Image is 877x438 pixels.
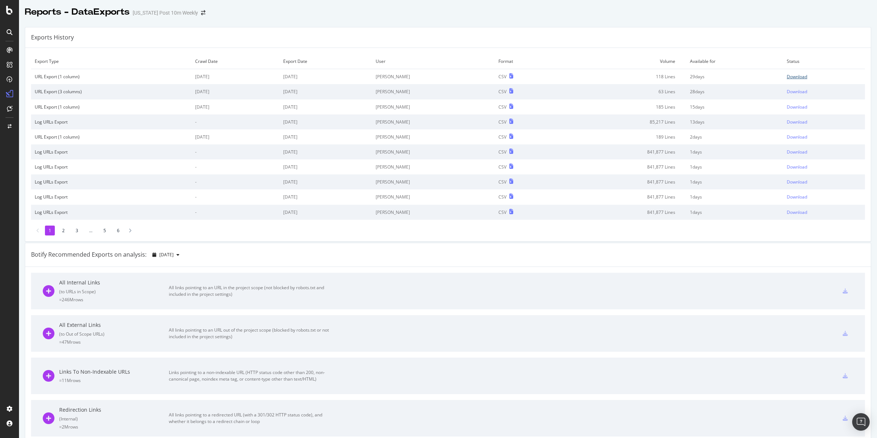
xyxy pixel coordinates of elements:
div: CSV [498,194,506,200]
td: 63 Lines [561,84,687,99]
td: [DATE] [191,84,280,99]
div: CSV [498,104,506,110]
td: 13 days [686,114,783,129]
td: [PERSON_NAME] [372,159,495,174]
td: [DATE] [280,205,372,220]
td: Volume [561,54,687,69]
td: 841,877 Lines [561,189,687,204]
td: [DATE] [280,69,372,84]
div: Download [787,194,807,200]
td: 118 Lines [561,69,687,84]
a: Download [787,149,861,155]
div: URL Export (1 column) [35,134,188,140]
div: [US_STATE] Post 10m Weekly [133,9,198,16]
td: [DATE] [280,189,372,204]
li: 5 [100,226,110,235]
td: 1 days [686,144,783,159]
td: 1 days [686,205,783,220]
td: - [191,144,280,159]
td: [DATE] [280,144,372,159]
a: Download [787,73,861,80]
div: Download [787,88,807,95]
li: 1 [45,226,55,235]
div: Open Intercom Messenger [852,413,870,431]
td: Crawl Date [191,54,280,69]
a: Download [787,179,861,185]
div: Download [787,164,807,170]
td: [DATE] [280,159,372,174]
div: Download [787,134,807,140]
div: = 246M rows [59,297,169,303]
div: Links To Non-Indexable URLs [59,368,169,375]
div: ( Internal ) [59,416,169,422]
td: 1 days [686,159,783,174]
div: CSV [498,119,506,125]
td: [DATE] [280,129,372,144]
td: 841,877 Lines [561,205,687,220]
div: csv-export [843,373,848,378]
td: [DATE] [280,114,372,129]
a: Download [787,88,861,95]
td: [PERSON_NAME] [372,205,495,220]
td: [PERSON_NAME] [372,114,495,129]
div: Botify Recommended Exports on analysis: [31,250,147,259]
div: Log URLs Export [35,119,188,125]
td: Status [783,54,865,69]
div: arrow-right-arrow-left [201,10,205,15]
div: Log URLs Export [35,164,188,170]
div: Log URLs Export [35,179,188,185]
a: Download [787,119,861,125]
td: 841,877 Lines [561,174,687,189]
td: [PERSON_NAME] [372,129,495,144]
td: - [191,174,280,189]
div: ( to URLs in Scope ) [59,288,169,295]
div: Download [787,149,807,155]
div: CSV [498,164,506,170]
div: ( to Out of Scope URLs ) [59,331,169,337]
div: CSV [498,209,506,215]
td: Format [495,54,561,69]
div: Exports History [31,33,74,42]
div: = 11M rows [59,377,169,384]
td: 185 Lines [561,99,687,114]
div: CSV [498,88,506,95]
td: [DATE] [191,129,280,144]
td: [PERSON_NAME] [372,189,495,204]
a: Download [787,194,861,200]
div: Download [787,209,807,215]
td: [PERSON_NAME] [372,144,495,159]
td: 15 days [686,99,783,114]
div: All External Links [59,321,169,329]
div: Download [787,119,807,125]
div: URL Export (1 column) [35,104,188,110]
td: 29 days [686,69,783,84]
td: [DATE] [191,99,280,114]
td: 189 Lines [561,129,687,144]
td: [DATE] [280,174,372,189]
li: 6 [113,226,123,235]
div: CSV [498,134,506,140]
div: Log URLs Export [35,149,188,155]
td: 841,877 Lines [561,159,687,174]
div: = 2M rows [59,424,169,430]
td: [PERSON_NAME] [372,84,495,99]
a: Download [787,134,861,140]
div: Download [787,73,807,80]
td: - [191,189,280,204]
td: Export Type [31,54,191,69]
td: Export Date [280,54,372,69]
td: [PERSON_NAME] [372,99,495,114]
div: Links pointing to a non-indexable URL (HTTP status code other than 200, non-canonical page, noind... [169,369,333,382]
a: Download [787,104,861,110]
td: [PERSON_NAME] [372,174,495,189]
div: CSV [498,149,506,155]
a: Download [787,209,861,215]
li: 2 [58,226,68,235]
li: ... [86,226,96,235]
td: [PERSON_NAME] [372,69,495,84]
div: Log URLs Export [35,209,188,215]
div: Download [787,104,807,110]
td: Available for [686,54,783,69]
div: Reports - DataExports [25,6,130,18]
li: 3 [72,226,82,235]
